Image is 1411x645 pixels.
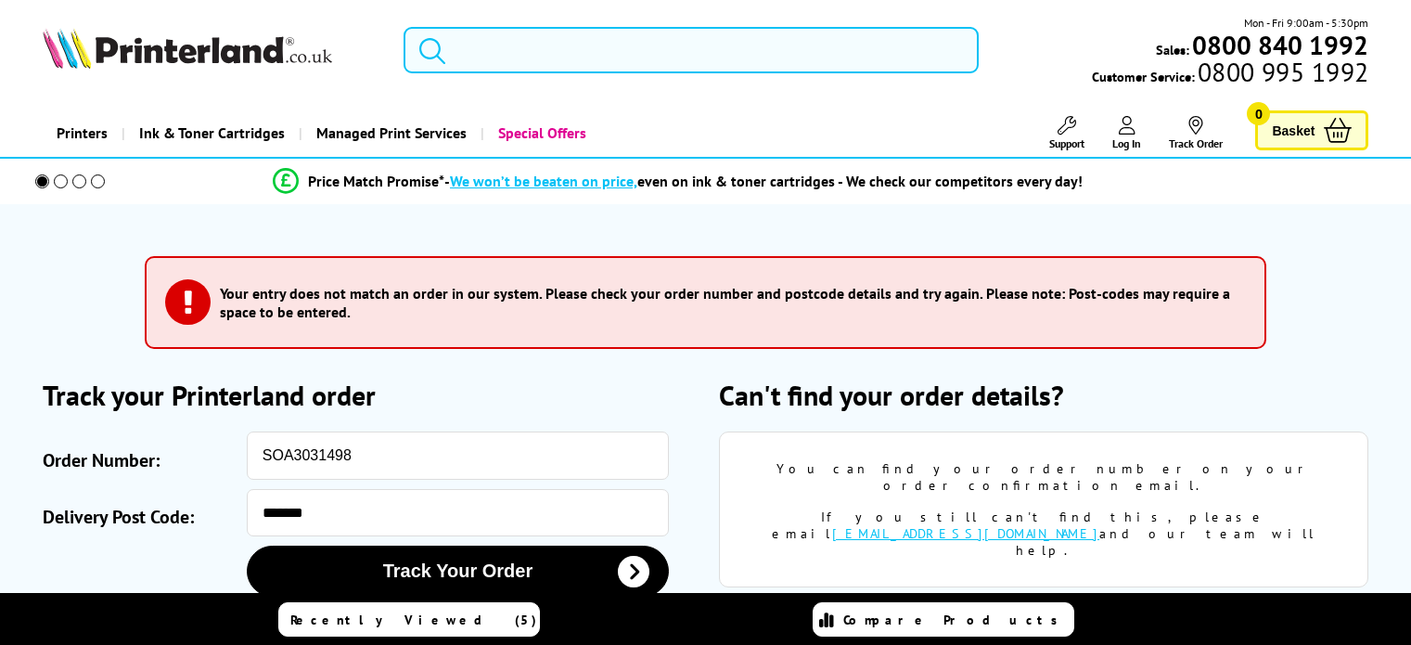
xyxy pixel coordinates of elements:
[43,498,237,536] label: Delivery Post Code:
[813,602,1074,637] a: Compare Products
[1156,41,1189,58] span: Sales:
[43,377,693,413] h2: Track your Printerland order
[450,172,637,190] span: We won’t be beaten on price,
[1195,63,1368,81] span: 0800 995 1992
[247,546,669,597] button: Track Your Order
[1112,136,1141,150] span: Log In
[220,284,1237,321] h3: Your entry does not match an order in our system. Please check your order number and postcode det...
[1169,116,1223,150] a: Track Order
[1049,116,1084,150] a: Support
[1192,28,1368,62] b: 0800 840 1992
[1244,14,1368,32] span: Mon - Fri 9:00am - 5:30pm
[719,377,1369,413] h2: Can't find your order details?
[748,509,1340,559] div: If you still can't find this, please email and our team will help.
[1272,118,1315,143] span: Basket
[1112,116,1141,150] a: Log In
[1247,102,1270,125] span: 0
[9,165,1346,198] li: modal_Promise
[444,172,1083,190] div: - even on ink & toner cartridges - We check our competitors every day!
[1092,63,1368,85] span: Customer Service:
[247,432,669,480] input: eg: SOA123456 or SO123456
[43,110,122,157] a: Printers
[1255,110,1368,150] a: Basket 0
[843,612,1068,628] span: Compare Products
[481,110,600,157] a: Special Offers
[308,172,444,190] span: Price Match Promise*
[832,525,1099,542] a: [EMAIL_ADDRESS][DOMAIN_NAME]
[299,110,481,157] a: Managed Print Services
[43,28,332,69] img: Printerland Logo
[278,602,540,637] a: Recently Viewed (5)
[43,28,380,72] a: Printerland Logo
[122,110,299,157] a: Ink & Toner Cartridges
[43,441,237,480] label: Order Number:
[139,110,285,157] span: Ink & Toner Cartridges
[748,460,1340,494] div: You can find your order number on your order confirmation email.
[290,612,537,628] span: Recently Viewed (5)
[1189,36,1368,54] a: 0800 840 1992
[1049,136,1084,150] span: Support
